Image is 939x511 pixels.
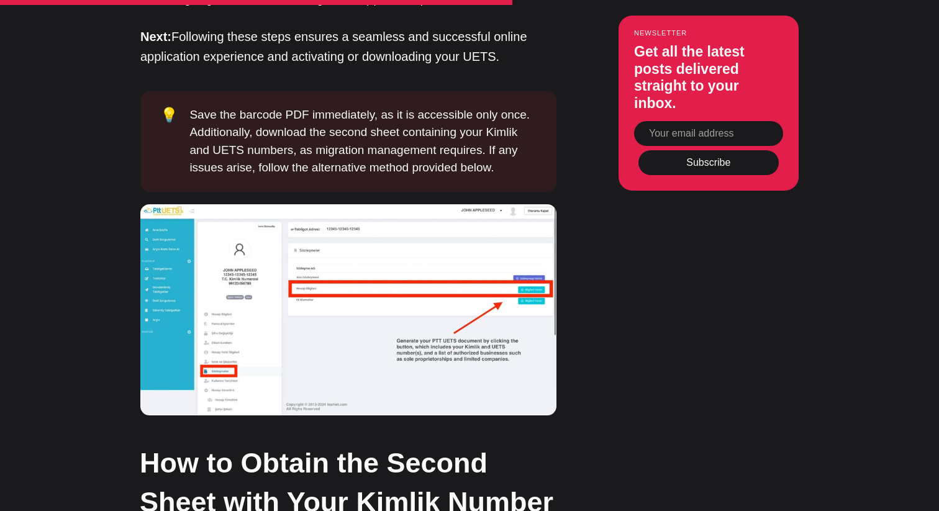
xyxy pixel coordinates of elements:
[638,150,779,175] button: Subscribe
[140,30,171,43] strong: Next:
[634,121,783,146] input: Your email address
[634,29,783,37] small: Newsletter
[189,106,537,177] div: Save the barcode PDF immediately, as it is accessible only once. Additionally, download the secon...
[140,27,556,66] p: Following these steps ensures a seamless and successful online application experience and activat...
[634,43,783,112] h3: Get all the latest posts delivered straight to your inbox.
[160,106,189,177] div: 💡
